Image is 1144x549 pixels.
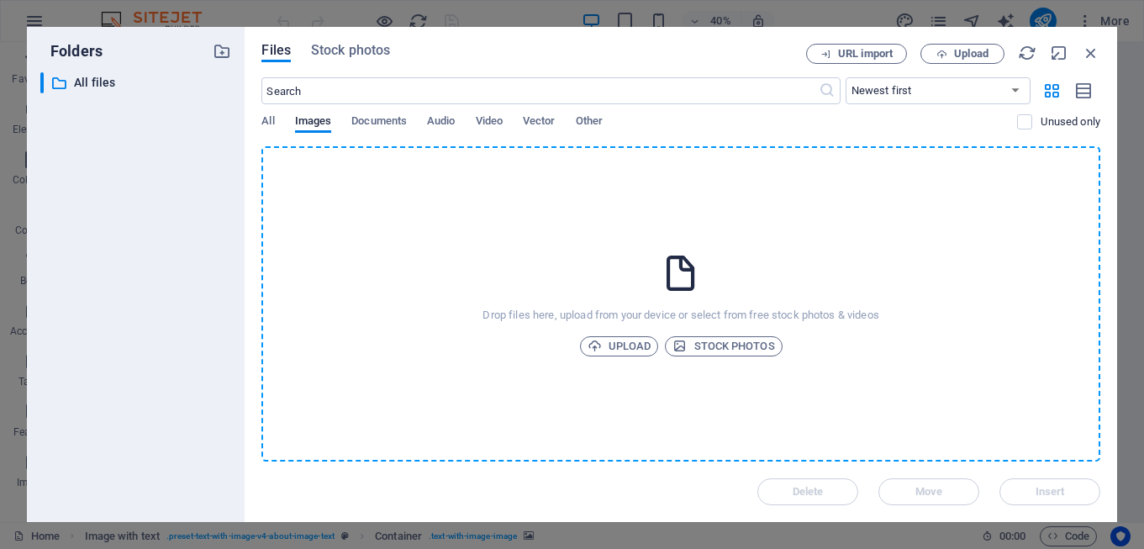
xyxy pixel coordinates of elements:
[665,336,782,356] button: Stock photos
[261,40,291,61] span: Files
[40,72,44,93] div: ​
[588,336,651,356] span: Upload
[1018,44,1036,62] i: Reload
[672,336,774,356] span: Stock photos
[580,336,659,356] button: Upload
[1041,114,1100,129] p: Displays only files that are not in use on the website. Files added during this session can still...
[482,308,878,323] p: Drop files here, upload from your device or select from free stock photos & videos
[295,111,332,135] span: Images
[476,111,503,135] span: Video
[74,73,201,92] p: All files
[261,77,818,104] input: Search
[576,111,603,135] span: Other
[311,40,390,61] span: Stock photos
[427,111,455,135] span: Audio
[838,49,893,59] span: URL import
[261,111,274,135] span: All
[920,44,1004,64] button: Upload
[351,111,407,135] span: Documents
[40,40,103,62] p: Folders
[806,44,907,64] button: URL import
[1082,44,1100,62] i: Close
[213,42,231,61] i: Create new folder
[1050,44,1068,62] i: Minimize
[954,49,988,59] span: Upload
[523,111,556,135] span: Vector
